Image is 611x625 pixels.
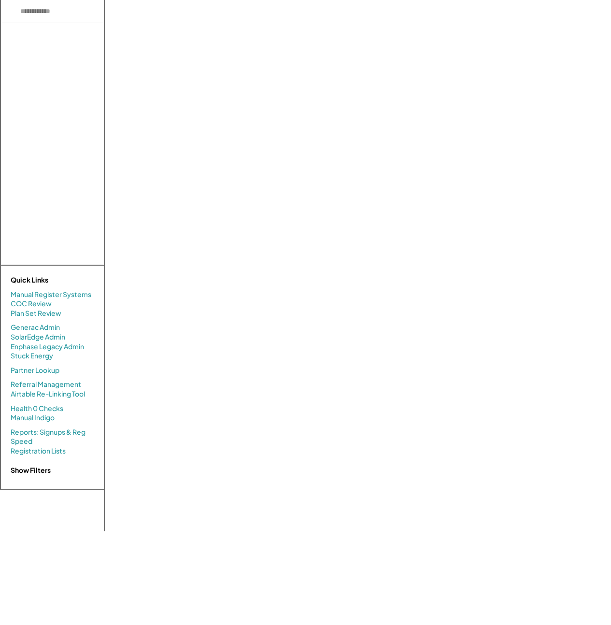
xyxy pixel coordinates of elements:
a: Partner Lookup [11,366,59,375]
a: Plan Set Review [11,309,61,318]
strong: Show Filters [11,466,51,474]
a: Manual Indigo [11,413,55,423]
a: Generac Admin [11,323,60,332]
a: Airtable Re-Linking Tool [11,389,85,399]
a: Enphase Legacy Admin [11,342,84,352]
div: Quick Links [11,275,107,285]
a: Reports: Signups & Reg Speed [11,427,94,446]
a: Referral Management [11,380,81,389]
a: Stuck Energy [11,351,53,361]
a: Registration Lists [11,446,66,456]
a: Manual Register Systems [11,290,91,299]
a: Health 0 Checks [11,404,63,413]
a: COC Review [11,299,52,309]
a: SolarEdge Admin [11,332,65,342]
